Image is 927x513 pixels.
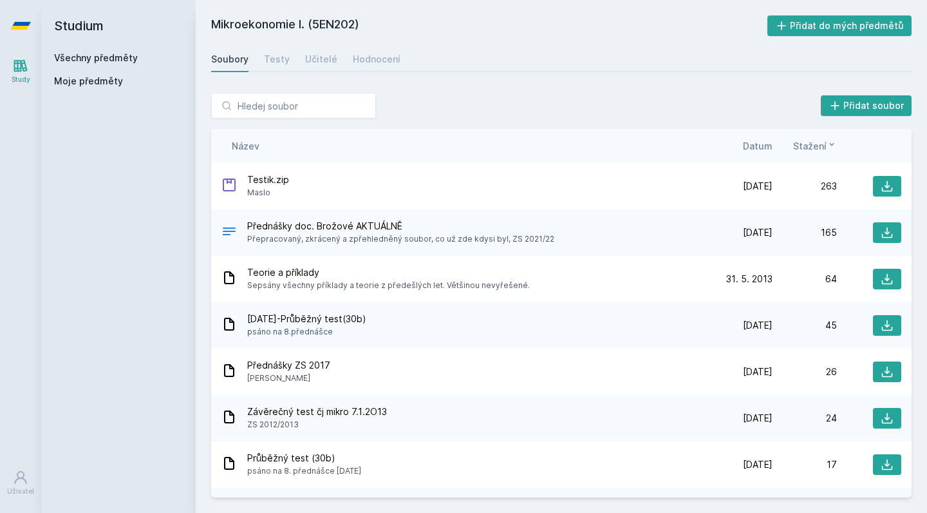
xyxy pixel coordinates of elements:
span: [DATE] [743,458,772,471]
span: Přepracovaný, zkrácený a zpřehledněný soubor, co už zde kdysi byl, ZS 2021/22 [247,233,554,246]
span: Přednášky doc. Brožové AKTUÁLNĚ [247,220,554,233]
h2: Mikroekonomie I. (5EN202) [211,15,767,36]
span: Stažení [793,139,827,153]
div: 24 [772,412,837,425]
span: psáno na 8. přednášce [DATE] [247,465,361,478]
button: Stažení [793,139,837,153]
span: psáno na 8.přednášce [247,325,366,338]
span: [DATE] [743,365,772,378]
a: Všechny předměty [54,52,138,63]
span: [DATE] [743,319,772,332]
div: Soubory [211,53,248,66]
div: Testy [264,53,290,66]
div: 64 [772,273,837,286]
div: Uživatel [7,487,34,496]
a: Study [3,52,39,91]
div: .PDF [221,224,237,242]
a: Uživatel [3,463,39,503]
a: Testy [264,46,290,72]
div: Hodnocení [353,53,400,66]
span: 31. 5. 2013 [726,273,772,286]
span: Moje předměty [54,75,123,88]
div: 45 [772,319,837,332]
div: 17 [772,458,837,471]
a: Soubory [211,46,248,72]
button: Datum [743,139,772,153]
button: Přidat do mých předmětů [767,15,912,36]
div: Study [12,75,30,84]
span: Přednášky ZS 2017 [247,359,330,372]
a: Hodnocení [353,46,400,72]
a: Učitelé [305,46,337,72]
button: Přidat soubor [821,95,912,116]
div: ZIP [221,177,237,196]
span: Teorie a příklady [247,266,530,279]
span: [DATE] [743,226,772,239]
input: Hledej soubor [211,93,376,119]
button: Název [232,139,259,153]
span: [PERSON_NAME] [247,372,330,385]
div: 165 [772,226,837,239]
span: [DATE] [743,412,772,425]
div: 263 [772,180,837,193]
span: ZS 2012/2013 [247,418,387,431]
span: Testik.zip [247,173,289,186]
div: 26 [772,365,837,378]
span: Maslo [247,186,289,199]
span: [DATE] [743,180,772,193]
span: [DATE]-Průběžný test(30b) [247,313,366,325]
div: Učitelé [305,53,337,66]
span: Závěrečný test čj mikro 7.1.2O13 [247,405,387,418]
span: Sepsány všechny příklady a teorie z předešlých let. Většinou nevyřešené. [247,279,530,292]
span: Průběžný test (30b) [247,452,361,465]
